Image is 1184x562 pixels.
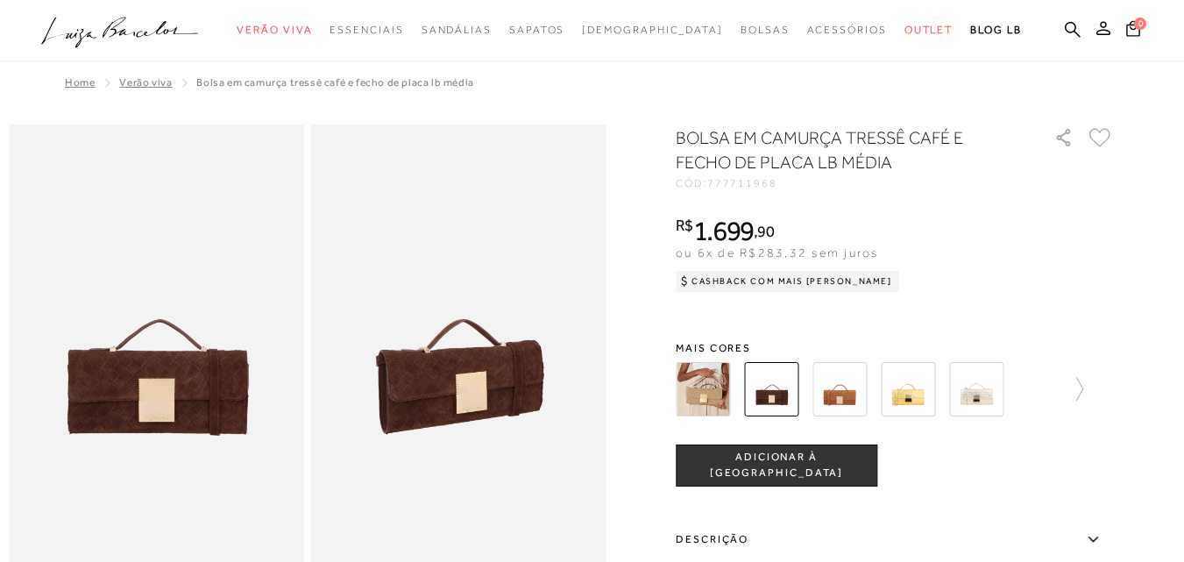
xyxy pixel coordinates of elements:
img: BOLSA EM COURO METALIZADO TRESSÊ DOURADO E FECHO DE PLACA LB MÉDIA [881,362,935,416]
span: Mais cores [676,343,1114,353]
div: Cashback com Mais [PERSON_NAME] [676,271,899,292]
i: R$ [676,217,693,233]
a: Home [65,76,95,89]
span: Verão Viva [237,24,312,36]
a: categoryNavScreenReaderText [422,14,492,46]
a: categoryNavScreenReaderText [904,14,954,46]
img: BOLSA EM COURO METALIZADO TRESSÊ DOURADO E FECHO DE PLACA LB MÉDIA [949,362,1003,416]
a: BLOG LB [970,14,1021,46]
span: 90 [757,222,774,240]
span: BOLSA EM CAMURÇA TRESSÊ CAFÉ E FECHO DE PLACA LB MÉDIA [196,76,473,89]
img: BOLSA EM CAMURÇA TRESSÊ BEGE FENDI E FECHO DE PLACA LB MÉDIA [676,362,730,416]
a: categoryNavScreenReaderText [509,14,564,46]
span: Outlet [904,24,954,36]
img: BOLSA EM CAMURÇA TRESSÊ CAFÉ E FECHO DE PLACA LB MÉDIA [744,362,798,416]
a: noSubCategoriesText [582,14,723,46]
button: ADICIONAR À [GEOGRAPHIC_DATA] [676,445,877,487]
img: BOLSA EM CAMURÇA TRESSÊ CARAMELO E FECHO DE PLACA LB MÉDIA [812,362,867,416]
span: 777711968 [707,177,777,189]
span: 1.699 [693,215,755,246]
span: Essenciais [330,24,403,36]
span: [DEMOGRAPHIC_DATA] [582,24,723,36]
span: ou 6x de R$283,32 sem juros [676,245,878,260]
a: Verão Viva [119,76,172,89]
span: BLOG LB [970,24,1021,36]
button: 0 [1121,19,1145,43]
a: categoryNavScreenReaderText [237,14,312,46]
i: , [754,224,774,239]
span: 0 [1134,18,1146,30]
a: categoryNavScreenReaderText [330,14,403,46]
span: Sandálias [422,24,492,36]
div: CÓD: [676,178,1026,189]
a: categoryNavScreenReaderText [741,14,790,46]
span: Bolsas [741,24,790,36]
span: Sapatos [509,24,564,36]
a: categoryNavScreenReaderText [807,14,887,46]
span: Acessórios [807,24,887,36]
span: ADICIONAR À [GEOGRAPHIC_DATA] [677,450,876,480]
h1: BOLSA EM CAMURÇA TRESSÊ CAFÉ E FECHO DE PLACA LB MÉDIA [676,125,1004,174]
